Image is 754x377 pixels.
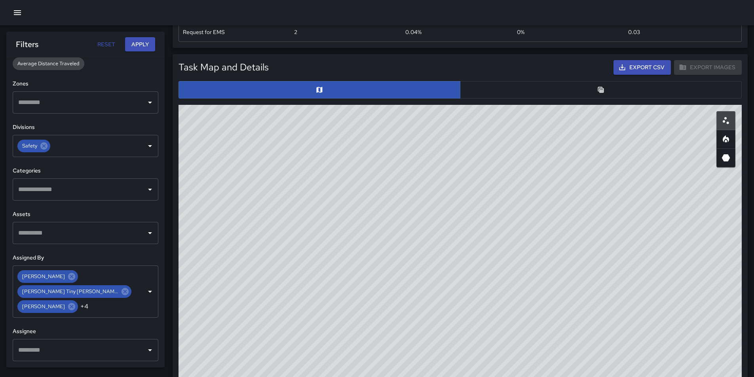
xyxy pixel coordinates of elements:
button: Open [144,140,156,152]
h5: Task Map and Details [179,61,269,74]
svg: Scatterplot [721,116,731,125]
div: 2 [294,28,297,36]
button: Open [144,286,156,297]
span: Average Distance Traveled [13,60,84,67]
h6: Assignee [13,327,158,336]
h6: Divisions [13,123,158,132]
h6: Assigned By [13,254,158,262]
button: Export CSV [613,60,671,75]
svg: Table [597,86,605,94]
button: Open [144,184,156,195]
span: Safety [17,141,42,150]
button: Map [179,81,460,99]
div: Average Distance Traveled [13,57,84,70]
div: 0.03 [628,28,640,36]
div: Safety [17,140,50,152]
div: Request for EMS [183,28,225,36]
span: 0 % [517,28,524,36]
h6: Filters [16,38,38,51]
h6: Zones [13,80,158,88]
button: 3D Heatmap [716,148,735,167]
button: Heatmap [716,130,735,149]
svg: Map [315,86,323,94]
div: [PERSON_NAME] [17,270,78,283]
span: [PERSON_NAME] [17,272,70,281]
button: Open [144,227,156,239]
div: [PERSON_NAME] Tiny [PERSON_NAME] [17,285,131,298]
svg: Heatmap [721,135,731,144]
h6: Assets [13,210,158,219]
div: [PERSON_NAME] [17,300,78,313]
div: 0.04% [405,28,422,36]
button: Reset [93,37,119,52]
button: Open [144,97,156,108]
button: Scatterplot [716,111,735,130]
span: +4 [80,302,88,311]
span: [PERSON_NAME] Tiny [PERSON_NAME] [17,287,123,296]
h6: Categories [13,167,158,175]
button: Table [460,81,742,99]
button: Apply [125,37,155,52]
svg: 3D Heatmap [721,153,731,163]
span: [PERSON_NAME] [17,302,70,311]
button: Open [144,345,156,356]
